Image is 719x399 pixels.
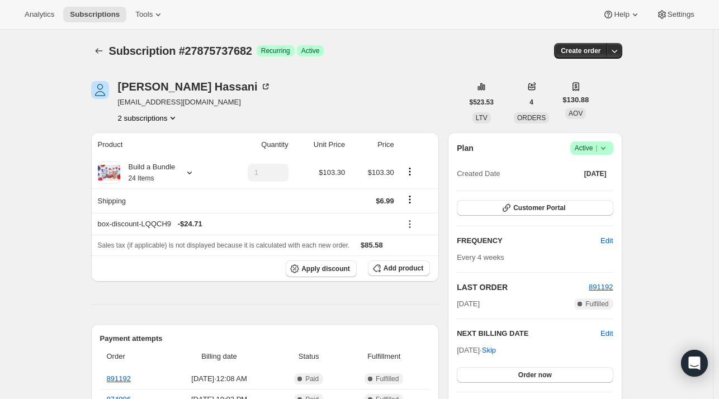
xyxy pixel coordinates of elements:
[463,94,500,110] button: $523.53
[457,346,496,354] span: [DATE] ·
[368,260,430,276] button: Add product
[286,260,357,277] button: Apply discount
[575,142,609,154] span: Active
[70,10,120,19] span: Subscriptions
[668,10,694,19] span: Settings
[457,328,600,339] h2: NEXT BILLING DATE
[348,132,398,157] th: Price
[457,298,480,310] span: [DATE]
[280,351,338,362] span: Status
[165,351,273,362] span: Billing date
[301,46,320,55] span: Active
[482,345,496,356] span: Skip
[91,43,107,59] button: Subscriptions
[129,174,154,182] small: 24 Items
[578,166,613,182] button: [DATE]
[614,10,629,19] span: Help
[600,328,613,339] button: Edit
[457,142,474,154] h2: Plan
[594,232,619,250] button: Edit
[523,94,540,110] button: 4
[98,218,394,230] div: box-discount-LQQCH9
[118,97,271,108] span: [EMAIL_ADDRESS][DOMAIN_NAME]
[319,168,345,177] span: $103.30
[120,161,176,184] div: Build a Bundle
[384,264,423,273] span: Add product
[118,81,271,92] div: [PERSON_NAME] Hassani
[569,110,583,117] span: AOV
[513,203,565,212] span: Customer Portal
[344,351,423,362] span: Fulfillment
[476,114,488,122] span: LTV
[554,43,607,59] button: Create order
[529,98,533,107] span: 4
[361,241,383,249] span: $85.58
[25,10,54,19] span: Analytics
[585,300,608,308] span: Fulfilled
[457,168,500,179] span: Created Date
[475,341,503,359] button: Skip
[301,264,350,273] span: Apply discount
[518,370,552,379] span: Order now
[18,7,61,22] button: Analytics
[584,169,607,178] span: [DATE]
[457,235,600,246] h2: FREQUENCY
[589,282,613,293] button: 891192
[470,98,494,107] span: $523.53
[292,132,349,157] th: Unit Price
[221,132,291,157] th: Quantity
[376,197,394,205] span: $6.99
[98,241,350,249] span: Sales tax (if applicable) is not displayed because it is calculated with each new order.
[457,253,504,262] span: Every 4 weeks
[457,367,613,383] button: Order now
[368,168,394,177] span: $103.30
[100,333,431,344] h2: Payment attempts
[107,374,131,383] a: 891192
[100,344,163,369] th: Order
[401,193,419,206] button: Shipping actions
[589,283,613,291] a: 891192
[91,132,221,157] th: Product
[135,10,153,19] span: Tools
[561,46,600,55] span: Create order
[305,374,319,383] span: Paid
[63,7,126,22] button: Subscriptions
[595,144,597,153] span: |
[118,112,179,123] button: Product actions
[681,350,708,377] div: Open Intercom Messenger
[91,188,221,213] th: Shipping
[91,81,109,99] span: Suzanne Hassani
[261,46,290,55] span: Recurring
[650,7,701,22] button: Settings
[376,374,399,383] span: Fulfilled
[165,373,273,384] span: [DATE] · 12:08 AM
[178,218,202,230] span: - $24.71
[562,94,589,106] span: $130.88
[129,7,171,22] button: Tools
[596,7,647,22] button: Help
[457,200,613,216] button: Customer Portal
[517,114,546,122] span: ORDERS
[109,45,252,57] span: Subscription #27875737682
[401,165,419,178] button: Product actions
[600,235,613,246] span: Edit
[457,282,589,293] h2: LAST ORDER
